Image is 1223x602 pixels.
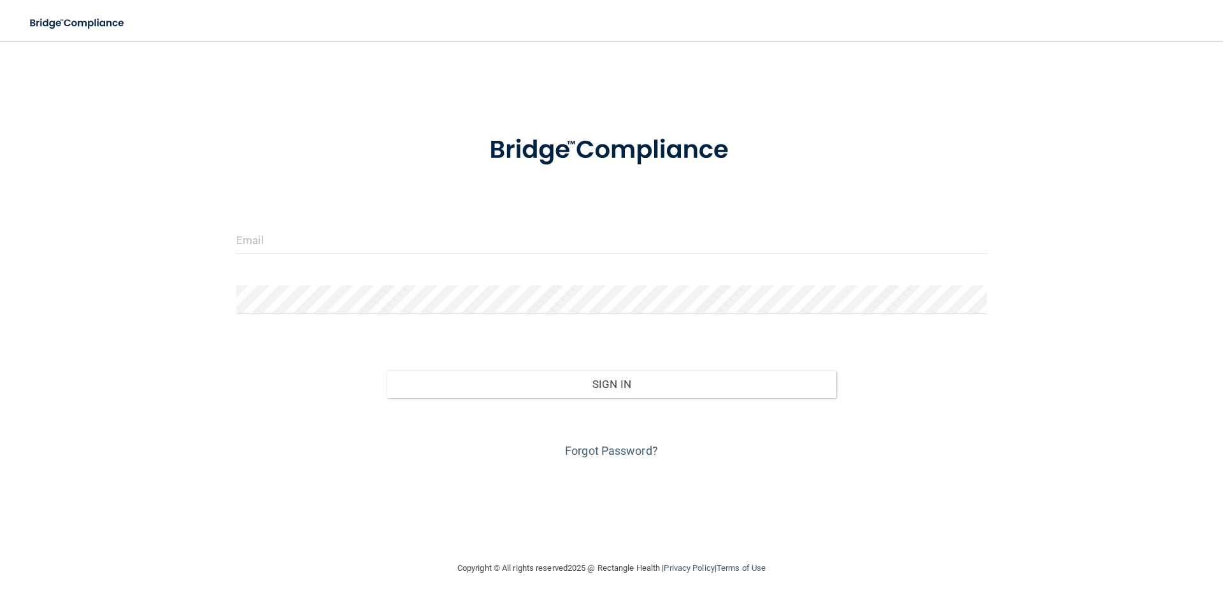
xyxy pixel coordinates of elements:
[664,563,714,573] a: Privacy Policy
[565,444,658,457] a: Forgot Password?
[236,226,987,254] input: Email
[463,117,760,183] img: bridge_compliance_login_screen.278c3ca4.svg
[387,370,837,398] button: Sign In
[379,548,844,589] div: Copyright © All rights reserved 2025 @ Rectangle Health | |
[717,563,766,573] a: Terms of Use
[19,10,136,36] img: bridge_compliance_login_screen.278c3ca4.svg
